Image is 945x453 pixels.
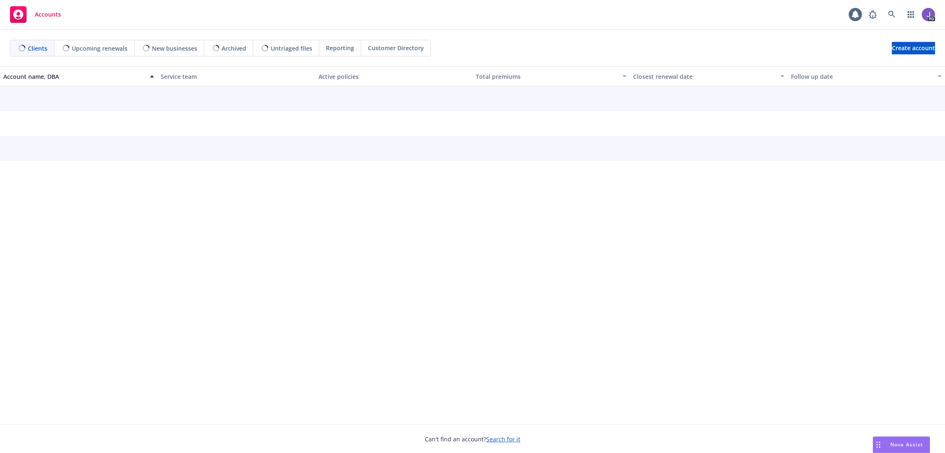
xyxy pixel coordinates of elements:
div: Closest renewal date [633,72,775,81]
a: Report a Bug [864,6,881,23]
span: Can't find an account? [425,435,520,443]
button: Total premiums [472,66,630,86]
span: Create account [892,40,935,56]
span: Untriaged files [271,44,312,53]
span: Nova Assist [890,441,923,448]
div: Active policies [318,72,469,81]
span: Customer Directory [368,44,424,52]
button: Closest renewal date [630,66,787,86]
button: Nova Assist [873,436,930,453]
a: Search for it [486,435,520,443]
div: Account name, DBA [3,72,145,81]
button: Active policies [315,66,472,86]
span: Upcoming renewals [72,44,127,53]
span: Archived [222,44,246,53]
div: Total premiums [476,72,617,81]
div: Service team [161,72,311,81]
a: Create account [892,42,935,54]
span: Accounts [35,11,61,18]
span: Reporting [326,44,354,52]
img: photo [922,8,935,21]
button: Follow up date [788,66,945,86]
span: Clients [28,44,47,53]
a: Search [884,6,900,23]
div: Follow up date [791,72,933,81]
span: New businesses [152,44,197,53]
a: Switch app [903,6,919,23]
button: Service team [157,66,315,86]
a: Accounts [7,3,64,26]
div: Drag to move [873,437,884,453]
